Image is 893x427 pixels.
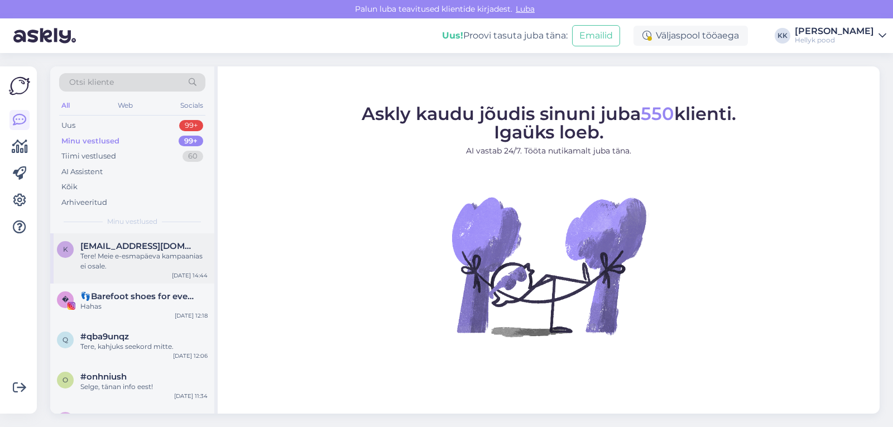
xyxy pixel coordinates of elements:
[80,251,208,271] div: Tere! Meie e-esmapäeva kampaanias ei osale.
[183,151,203,162] div: 60
[775,28,790,44] div: KK
[80,241,196,251] span: kerlivahar@gmail.com
[61,151,116,162] div: Tiimi vestlused
[179,120,203,131] div: 99+
[795,27,886,45] a: [PERSON_NAME]Hellyk pood
[61,181,78,193] div: Kõik
[80,301,208,311] div: Hahas
[179,136,203,147] div: 99+
[173,352,208,360] div: [DATE] 12:06
[80,291,196,301] span: 👣Barefoot shoes for everyone👣
[795,27,874,36] div: [PERSON_NAME]
[442,29,568,42] div: Proovi tasuta juba täna:
[116,98,135,113] div: Web
[512,4,538,14] span: Luba
[641,103,674,124] span: 550
[63,335,68,344] span: q
[62,295,69,304] span: �
[448,166,649,367] img: No Chat active
[63,245,68,253] span: k
[59,98,72,113] div: All
[107,217,157,227] span: Minu vestlused
[172,271,208,280] div: [DATE] 14:44
[633,26,748,46] div: Väljaspool tööaega
[80,332,129,342] span: #qba9unqz
[80,342,208,352] div: Tere, kahjuks seekord mitte.
[178,98,205,113] div: Socials
[80,412,153,422] span: Katrin Kurrusk
[63,376,68,384] span: o
[9,75,30,97] img: Askly Logo
[61,166,103,177] div: AI Assistent
[61,197,107,208] div: Arhiveeritud
[61,120,75,131] div: Uus
[174,392,208,400] div: [DATE] 11:34
[362,103,736,143] span: Askly kaudu jõudis sinuni juba klienti. Igaüks loeb.
[175,311,208,320] div: [DATE] 12:18
[80,382,208,392] div: Selge, tänan info eest!
[362,145,736,157] p: AI vastab 24/7. Tööta nutikamalt juba täna.
[69,76,114,88] span: Otsi kliente
[572,25,620,46] button: Emailid
[442,30,463,41] b: Uus!
[80,372,127,382] span: #onhniush
[61,136,119,147] div: Minu vestlused
[795,36,874,45] div: Hellyk pood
